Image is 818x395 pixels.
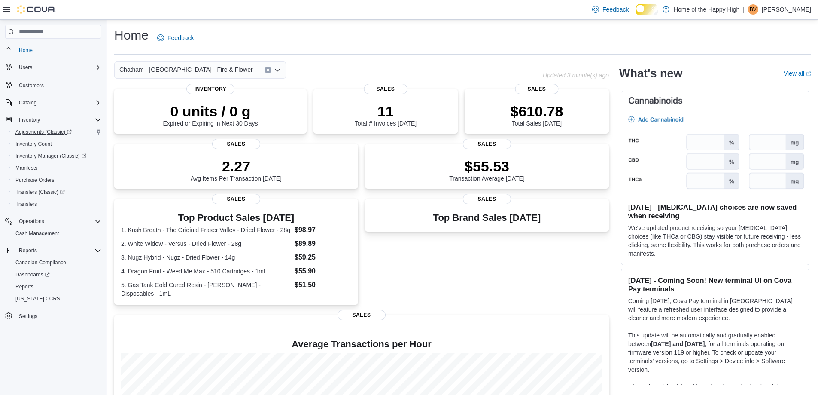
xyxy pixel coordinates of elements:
[19,99,36,106] span: Catalog
[19,116,40,123] span: Inventory
[12,199,40,209] a: Transfers
[15,115,43,125] button: Inventory
[9,186,105,198] a: Transfers (Classic)
[628,203,802,220] h3: [DATE] - [MEDICAL_DATA] choices are now saved when receiving
[12,139,55,149] a: Inventory Count
[2,61,105,73] button: Users
[121,281,291,298] dt: 5. Gas Tank Cold Cured Resin - [PERSON_NAME] - Disposables - 1mL
[784,70,811,77] a: View allExternal link
[5,40,101,345] nav: Complex example
[651,340,705,347] strong: [DATE] and [DATE]
[12,282,101,292] span: Reports
[628,276,802,293] h3: [DATE] - Coming Soon! New terminal UI on Cova Pay terminals
[628,297,802,322] p: Coming [DATE], Cova Pay terminal in [GEOGRAPHIC_DATA] will feature a refreshed user interface des...
[191,158,282,182] div: Avg Items Per Transaction [DATE]
[19,313,37,320] span: Settings
[295,280,351,290] dd: $51.50
[750,4,757,15] span: BV
[12,175,58,185] a: Purchase Orders
[2,97,105,109] button: Catalog
[163,103,258,120] p: 0 units / 0 g
[15,311,101,322] span: Settings
[511,103,563,127] div: Total Sales [DATE]
[15,115,101,125] span: Inventory
[12,127,75,137] a: Adjustments (Classic)
[186,84,234,94] span: Inventory
[9,162,105,174] button: Manifests
[9,257,105,269] button: Canadian Compliance
[12,163,41,173] a: Manifests
[628,331,802,374] p: This update will be automatically and gradually enabled between , for all terminals operating on ...
[121,267,291,276] dt: 4. Dragon Fruit - Weed Me Max - 510 Cartridges - 1mL
[15,98,101,108] span: Catalog
[9,227,105,239] button: Cash Management
[15,62,36,73] button: Users
[19,47,33,54] span: Home
[338,310,386,320] span: Sales
[295,252,351,263] dd: $59.25
[15,62,101,73] span: Users
[191,158,282,175] p: 2.27
[15,216,48,227] button: Operations
[806,71,811,77] svg: External link
[114,27,149,44] h1: Home
[15,80,47,91] a: Customers
[2,44,105,56] button: Home
[12,294,64,304] a: [US_STATE] CCRS
[15,45,36,55] a: Home
[12,139,101,149] span: Inventory Count
[295,225,351,235] dd: $98.97
[433,213,541,223] h3: Top Brand Sales [DATE]
[12,127,101,137] span: Adjustments (Classic)
[12,294,101,304] span: Washington CCRS
[15,283,33,290] span: Reports
[121,253,291,262] dt: 3. Nugz Hybrid - Nugz - Dried Flower - 14g
[15,311,41,322] a: Settings
[19,247,37,254] span: Reports
[355,103,417,120] p: 11
[9,150,105,162] a: Inventory Manager (Classic)
[463,194,511,204] span: Sales
[163,103,258,127] div: Expired or Expiring in Next 30 Days
[121,226,291,234] dt: 1. Kush Breath - The Original Fraser Valley - Dried Flower - 28g
[15,271,50,278] span: Dashboards
[19,64,32,71] span: Users
[762,4,811,15] p: [PERSON_NAME]
[12,187,101,197] span: Transfers (Classic)
[17,5,56,14] img: Cova
[9,126,105,138] a: Adjustments (Classic)
[19,82,44,89] span: Customers
[9,281,105,293] button: Reports
[9,198,105,210] button: Transfers
[743,4,745,15] p: |
[15,129,72,135] span: Adjustments (Classic)
[2,245,105,257] button: Reports
[2,310,105,322] button: Settings
[15,189,65,196] span: Transfers (Classic)
[15,230,59,237] span: Cash Management
[12,187,68,197] a: Transfers (Classic)
[2,114,105,126] button: Inventory
[9,293,105,305] button: [US_STATE] CCRS
[12,257,101,268] span: Canadian Compliance
[12,269,53,280] a: Dashboards
[15,165,37,171] span: Manifests
[15,141,52,147] span: Inventory Count
[12,282,37,292] a: Reports
[15,177,55,184] span: Purchase Orders
[12,163,101,173] span: Manifests
[9,174,105,186] button: Purchase Orders
[15,153,86,159] span: Inventory Manager (Classic)
[121,213,351,223] h3: Top Product Sales [DATE]
[463,139,511,149] span: Sales
[12,175,101,185] span: Purchase Orders
[265,67,271,73] button: Clear input
[511,103,563,120] p: $610.78
[119,64,253,75] span: Chatham - [GEOGRAPHIC_DATA] - Fire & Flower
[212,139,260,149] span: Sales
[295,239,351,249] dd: $89.89
[154,29,197,46] a: Feedback
[2,215,105,227] button: Operations
[636,4,658,15] input: Dark Mode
